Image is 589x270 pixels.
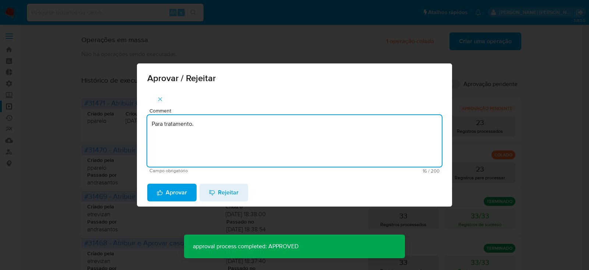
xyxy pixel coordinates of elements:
textarea: Para tratamento. [147,115,442,167]
button: Aprovar [147,184,197,201]
span: Máximo 200 caracteres [294,169,440,173]
span: Aprovar [157,184,187,201]
span: Campo obrigatório [149,168,294,173]
span: Rejeitar [209,184,239,201]
span: Aprovar / Rejeitar [147,74,442,83]
span: Comment [149,108,444,114]
button: Rejeitar [200,184,248,201]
